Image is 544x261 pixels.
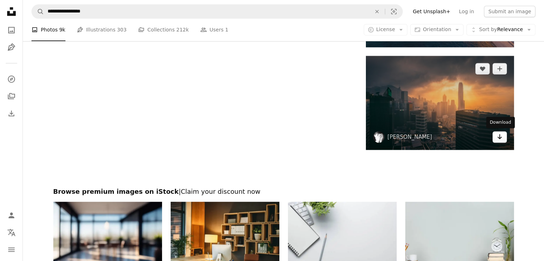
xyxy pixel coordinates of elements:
button: Like [475,63,490,74]
img: Go to Jason W's profile [373,131,384,143]
a: Explore [4,72,19,86]
form: Find visuals sitewide [31,4,403,19]
a: silhouette photo of cityscape [366,99,514,106]
a: Users 1 [200,19,229,41]
h2: Browse premium images on iStock [53,187,514,196]
a: Download [492,131,507,143]
span: License [376,27,395,33]
button: Clear [369,5,385,18]
div: Download [486,117,515,128]
a: Collections 212k [138,19,189,41]
button: License [364,24,408,36]
span: 1 [225,26,228,34]
button: Sort byRelevance [466,24,535,36]
img: silhouette photo of cityscape [366,56,514,150]
span: Relevance [479,26,523,34]
button: Submit an image [484,6,535,17]
button: Menu [4,242,19,257]
a: Illustrations 303 [77,19,127,41]
button: Search Unsplash [32,5,44,18]
span: Sort by [479,27,497,33]
a: Download History [4,106,19,120]
button: Add to Collection [492,63,507,74]
a: Log in [455,6,478,17]
span: | Claim your discount now [178,188,260,195]
a: Collections [4,89,19,103]
a: [PERSON_NAME] [387,133,432,141]
a: Illustrations [4,40,19,54]
a: Home — Unsplash [4,4,19,20]
button: Orientation [410,24,464,36]
span: 303 [117,26,127,34]
a: Get Unsplash+ [408,6,455,17]
button: Language [4,225,19,240]
span: Orientation [423,27,451,33]
a: Log in / Sign up [4,208,19,222]
button: Visual search [385,5,402,18]
span: 212k [176,26,189,34]
a: Photos [4,23,19,37]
